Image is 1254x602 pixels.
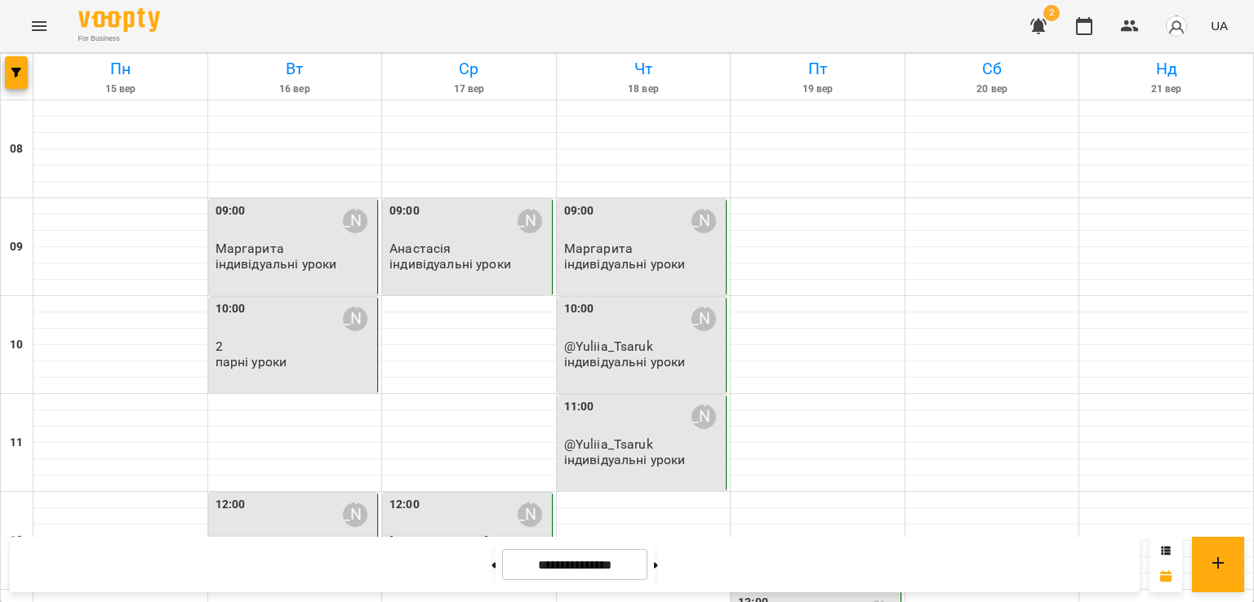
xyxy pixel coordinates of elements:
span: For Business [78,33,160,44]
span: @Yuliia_Tsaruk [564,436,653,452]
p: індивідуальні уроки [216,257,337,271]
h6: 15 вер [36,82,205,97]
h6: Нд [1082,56,1251,82]
h6: 17 вер [385,82,554,97]
span: Анастасія [389,241,451,256]
h6: Пн [36,56,205,82]
h6: 09 [10,238,23,256]
label: 09:00 [389,202,420,220]
span: UA [1211,17,1228,34]
img: avatar_s.png [1165,15,1188,38]
div: Коржицька Лілія Андріївна [343,307,367,331]
div: Коржицька Лілія Андріївна [343,502,367,527]
h6: Сб [908,56,1077,82]
h6: 18 вер [559,82,728,97]
h6: Ср [385,56,554,82]
h6: 10 [10,336,23,354]
div: Коржицька Лілія Андріївна [518,209,542,233]
label: 11:00 [564,398,594,416]
h6: 19 вер [733,82,902,97]
h6: Пт [733,56,902,82]
label: 12:00 [216,496,246,514]
span: @Yuliia_Tsaruk [564,339,653,354]
h6: Вт [211,56,380,82]
h6: 08 [10,140,23,158]
span: 2 [1043,5,1060,21]
label: 09:00 [564,202,594,220]
p: індивідуальні уроки [564,257,686,271]
h6: 11 [10,434,23,452]
h6: 21 вер [1082,82,1251,97]
div: Коржицька Лілія Андріївна [691,307,716,331]
label: 09:00 [216,202,246,220]
h6: 20 вер [908,82,1077,97]
span: Маргарита [216,241,284,256]
h6: Чт [559,56,728,82]
div: Коржицька Лілія Андріївна [691,405,716,429]
p: 2 [216,339,375,353]
p: індивідуальні уроки [564,453,686,467]
p: індивідуальні уроки [564,355,686,369]
div: Коржицька Лілія Андріївна [691,209,716,233]
div: Коржицька Лілія Андріївна [518,502,542,527]
h6: 16 вер [211,82,380,97]
div: Коржицька Лілія Андріївна [343,209,367,233]
button: UA [1204,11,1234,41]
span: Маргарита [564,241,633,256]
img: Voopty Logo [78,8,160,32]
button: Menu [20,7,59,46]
label: 10:00 [564,300,594,318]
p: парні уроки [216,355,287,369]
label: 12:00 [389,496,420,514]
p: індивідуальні уроки [389,257,511,271]
label: 10:00 [216,300,246,318]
